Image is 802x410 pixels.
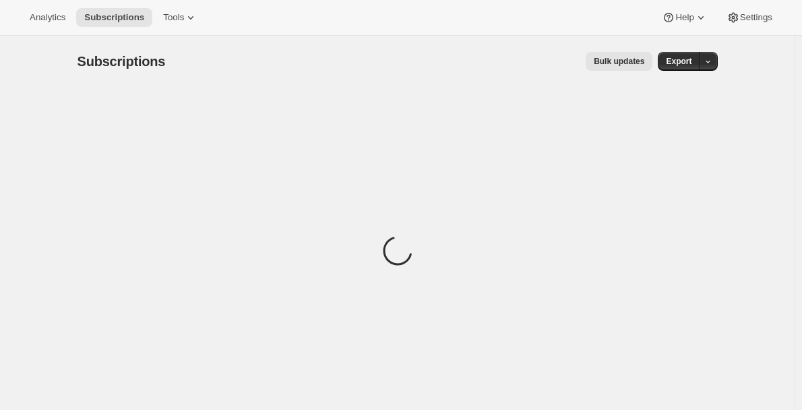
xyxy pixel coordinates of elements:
[22,8,73,27] button: Analytics
[675,12,693,23] span: Help
[163,12,184,23] span: Tools
[155,8,206,27] button: Tools
[740,12,772,23] span: Settings
[586,52,652,71] button: Bulk updates
[76,8,152,27] button: Subscriptions
[30,12,65,23] span: Analytics
[654,8,715,27] button: Help
[666,56,691,67] span: Export
[718,8,780,27] button: Settings
[658,52,700,71] button: Export
[78,54,166,69] span: Subscriptions
[84,12,144,23] span: Subscriptions
[594,56,644,67] span: Bulk updates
